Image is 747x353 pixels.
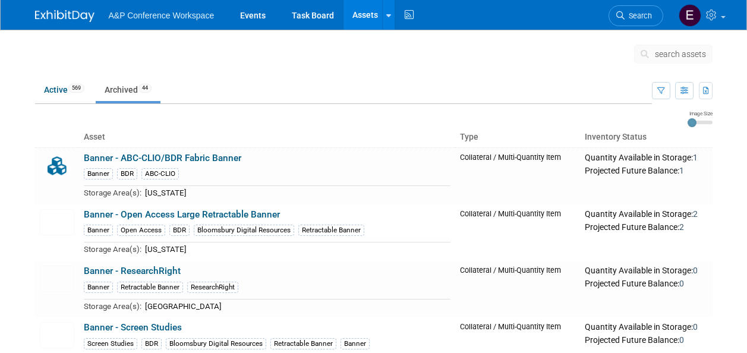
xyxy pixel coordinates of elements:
[79,127,455,147] th: Asset
[655,49,706,59] span: search assets
[679,4,701,27] img: Erika Rollins
[141,242,450,256] td: [US_STATE]
[585,266,707,276] div: Quantity Available in Storage:
[679,335,684,345] span: 0
[117,225,165,236] div: Open Access
[141,168,179,179] div: ABC-CLIO
[585,209,707,220] div: Quantity Available in Storage:
[84,322,182,333] a: Banner - Screen Studies
[166,338,266,349] div: Bloomsbury Digital Resources
[84,168,113,179] div: Banner
[585,276,707,289] div: Projected Future Balance:
[68,84,84,93] span: 569
[609,5,663,26] a: Search
[141,338,162,349] div: BDR
[585,333,707,346] div: Projected Future Balance:
[585,220,707,233] div: Projected Future Balance:
[194,225,294,236] div: Bloomsbury Digital Resources
[96,78,160,101] a: Archived44
[84,188,141,197] span: Storage Area(s):
[679,222,684,232] span: 2
[455,204,581,261] td: Collateral / Multi-Quantity Item
[455,147,581,204] td: Collateral / Multi-Quantity Item
[455,261,581,317] td: Collateral / Multi-Quantity Item
[84,302,141,311] span: Storage Area(s):
[84,266,181,276] a: Banner - ResearchRight
[35,78,93,101] a: Active569
[679,166,684,175] span: 1
[84,209,280,220] a: Banner - Open Access Large Retractable Banner
[634,45,713,64] button: search assets
[455,127,581,147] th: Type
[84,245,141,254] span: Storage Area(s):
[341,338,370,349] div: Banner
[693,153,698,162] span: 1
[84,225,113,236] div: Banner
[141,186,450,200] td: [US_STATE]
[138,84,152,93] span: 44
[693,266,698,275] span: 0
[109,11,215,20] span: A&P Conference Workspace
[625,11,652,20] span: Search
[585,163,707,176] div: Projected Future Balance:
[84,338,137,349] div: Screen Studies
[585,153,707,163] div: Quantity Available in Storage:
[141,299,450,313] td: [GEOGRAPHIC_DATA]
[187,282,238,293] div: ResearchRight
[169,225,190,236] div: BDR
[688,110,713,117] div: Image Size
[270,338,336,349] div: Retractable Banner
[35,10,94,22] img: ExhibitDay
[117,168,137,179] div: BDR
[84,282,113,293] div: Banner
[117,282,183,293] div: Retractable Banner
[585,322,707,333] div: Quantity Available in Storage:
[40,153,74,179] img: Collateral-Icon-2.png
[679,279,684,288] span: 0
[693,209,698,219] span: 2
[298,225,364,236] div: Retractable Banner
[693,322,698,332] span: 0
[84,153,241,163] a: Banner - ABC-CLIO/BDR Fabric Banner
